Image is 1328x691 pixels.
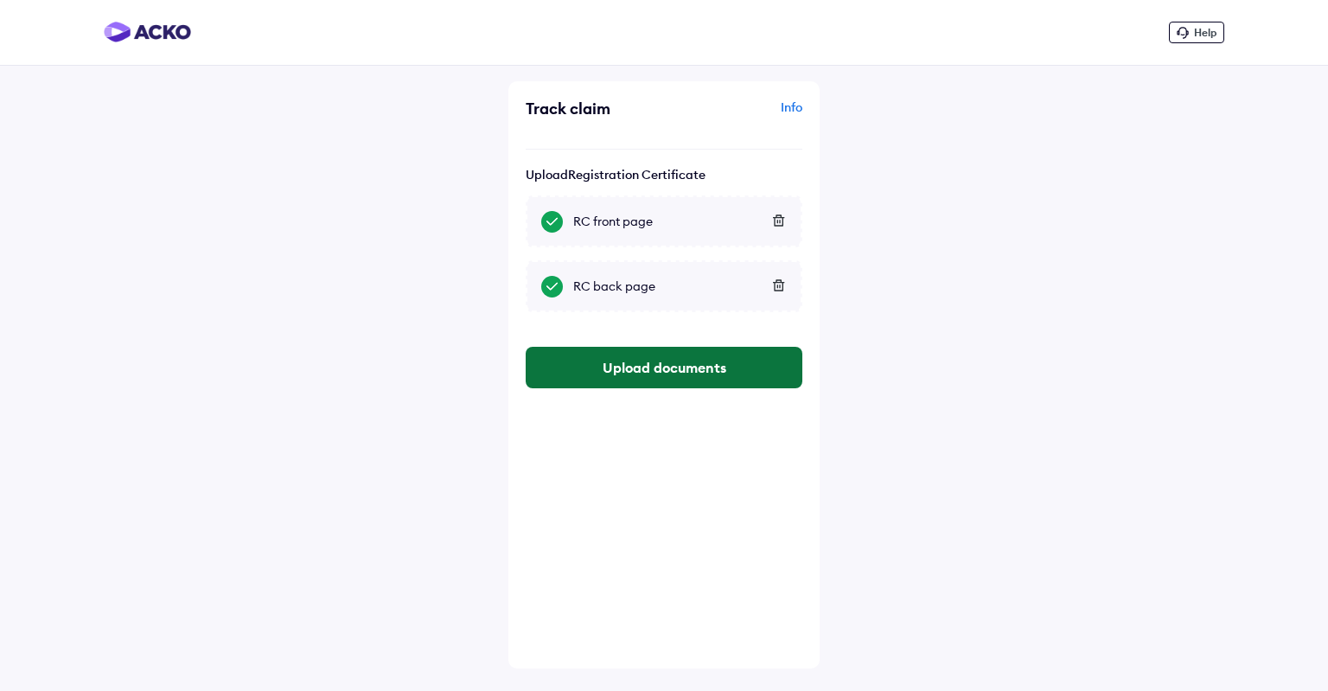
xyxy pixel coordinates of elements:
[668,99,802,131] div: Info
[104,22,191,42] img: horizontal-gradient.png
[573,278,787,295] div: RC back page
[526,99,660,118] div: Track claim
[1194,26,1216,39] span: Help
[526,167,802,182] p: Upload Registration Certificate
[573,213,787,230] div: RC front page
[526,347,802,388] button: Upload documents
